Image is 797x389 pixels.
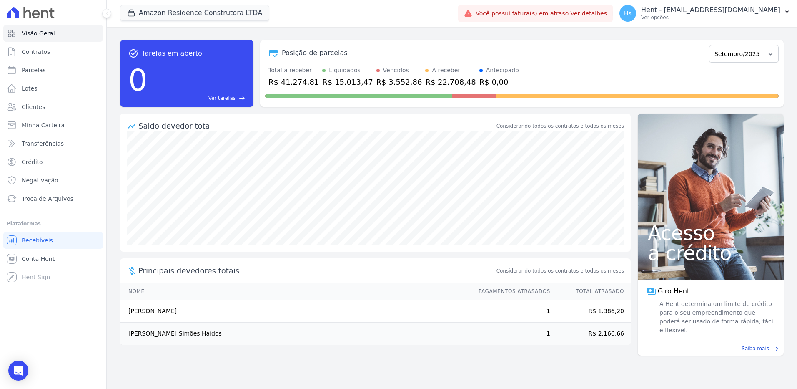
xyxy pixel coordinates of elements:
[3,190,103,207] a: Troca de Arquivos
[624,10,632,16] span: Hs
[648,243,774,263] span: a crédito
[22,158,43,166] span: Crédito
[3,135,103,152] a: Transferências
[151,94,245,102] a: Ver tarefas east
[383,66,409,75] div: Vencidos
[268,76,319,88] div: R$ 41.274,81
[329,66,361,75] div: Liquidados
[8,361,28,381] div: Open Intercom Messenger
[22,84,38,93] span: Lotes
[22,103,45,111] span: Clientes
[239,95,245,101] span: east
[570,10,607,17] a: Ver detalhes
[22,236,53,245] span: Recebíveis
[268,66,319,75] div: Total a receber
[641,14,780,21] p: Ver opções
[322,76,373,88] div: R$ 15.013,47
[3,232,103,249] a: Recebíveis
[496,267,624,275] span: Considerando todos os contratos e todos os meses
[658,286,689,296] span: Giro Hent
[613,2,797,25] button: Hs Hent - [EMAIL_ADDRESS][DOMAIN_NAME] Ver opções
[120,283,471,300] th: Nome
[22,121,65,129] span: Minha Carteira
[471,323,551,345] td: 1
[3,43,103,60] a: Contratos
[128,48,138,58] span: task_alt
[22,48,50,56] span: Contratos
[22,66,46,74] span: Parcelas
[742,345,769,352] span: Saiba mais
[3,172,103,189] a: Negativação
[22,139,64,148] span: Transferências
[282,48,348,58] div: Posição de parcelas
[471,283,551,300] th: Pagamentos Atrasados
[486,66,519,75] div: Antecipado
[3,154,103,170] a: Crédito
[425,76,476,88] div: R$ 22.708,48
[3,117,103,134] a: Minha Carteira
[208,94,236,102] span: Ver tarefas
[648,223,774,243] span: Acesso
[643,345,779,352] a: Saiba mais east
[432,66,460,75] div: A receber
[3,25,103,42] a: Visão Geral
[772,346,779,352] span: east
[496,122,624,130] div: Considerando todos os contratos e todos os meses
[3,99,103,115] a: Clientes
[3,80,103,97] a: Lotes
[479,76,519,88] div: R$ 0,00
[471,300,551,323] td: 1
[128,58,148,102] div: 0
[376,76,422,88] div: R$ 3.552,86
[551,300,631,323] td: R$ 1.386,20
[3,250,103,267] a: Conta Hent
[22,29,55,38] span: Visão Geral
[7,219,100,229] div: Plataformas
[22,194,73,203] span: Troca de Arquivos
[142,48,202,58] span: Tarefas em aberto
[120,5,269,21] button: Amazon Residence Construtora LTDA
[120,323,471,345] td: [PERSON_NAME] Simões Haidos
[551,323,631,345] td: R$ 2.166,66
[641,6,780,14] p: Hent - [EMAIL_ADDRESS][DOMAIN_NAME]
[120,300,471,323] td: [PERSON_NAME]
[138,265,495,276] span: Principais devedores totais
[476,9,607,18] span: Você possui fatura(s) em atraso.
[22,176,58,184] span: Negativação
[658,300,775,335] span: A Hent determina um limite de crédito para o seu empreendimento que poderá ser usado de forma ráp...
[138,120,495,131] div: Saldo devedor total
[3,62,103,78] a: Parcelas
[22,255,55,263] span: Conta Hent
[551,283,631,300] th: Total Atrasado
